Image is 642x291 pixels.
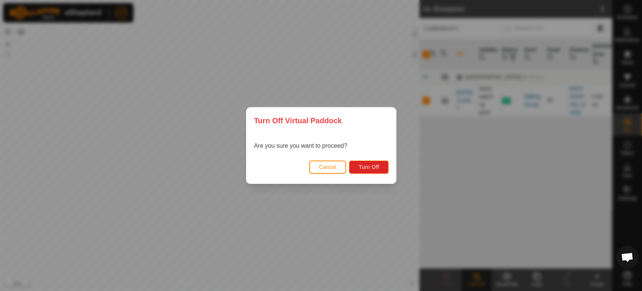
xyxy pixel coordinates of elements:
[358,164,379,170] span: Turn Off
[254,141,347,150] p: Are you sure you want to proceed?
[309,161,346,174] button: Cancel
[319,164,336,170] span: Cancel
[616,246,639,268] div: Open chat
[349,161,389,174] button: Turn Off
[254,115,342,126] span: Turn Off Virtual Paddock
